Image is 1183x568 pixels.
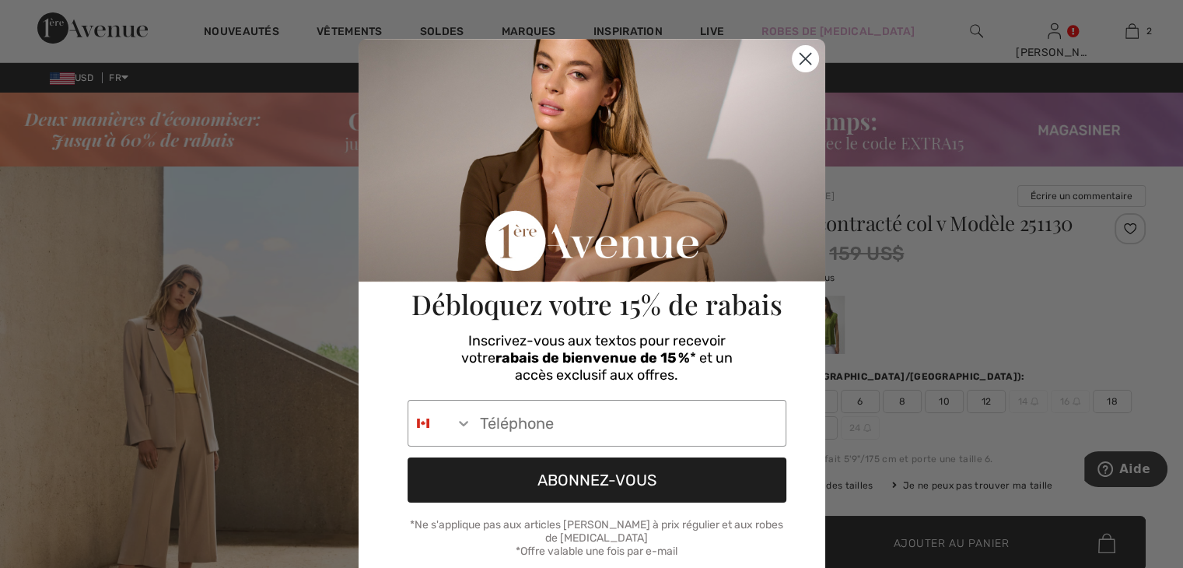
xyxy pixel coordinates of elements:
[792,45,819,72] button: Close dialog
[408,458,786,503] button: ABONNEZ-VOUS
[495,349,690,366] span: rabais de bienvenue de 15 %
[461,332,733,384] span: Inscrivez-vous aux textos pour recevoir votre * et un accès exclusif aux offres.
[411,286,782,322] span: Débloquez votre 15% de rabais
[410,518,783,545] span: *Ne s'applique pas aux articles [PERSON_NAME] à prix régulier et aux robes de [MEDICAL_DATA]
[417,417,429,430] img: Canada
[35,11,66,25] span: Aide
[408,401,472,446] button: Search Countries
[472,401,786,446] input: Téléphone
[516,545,677,558] span: *Offre valable une fois par e-mail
